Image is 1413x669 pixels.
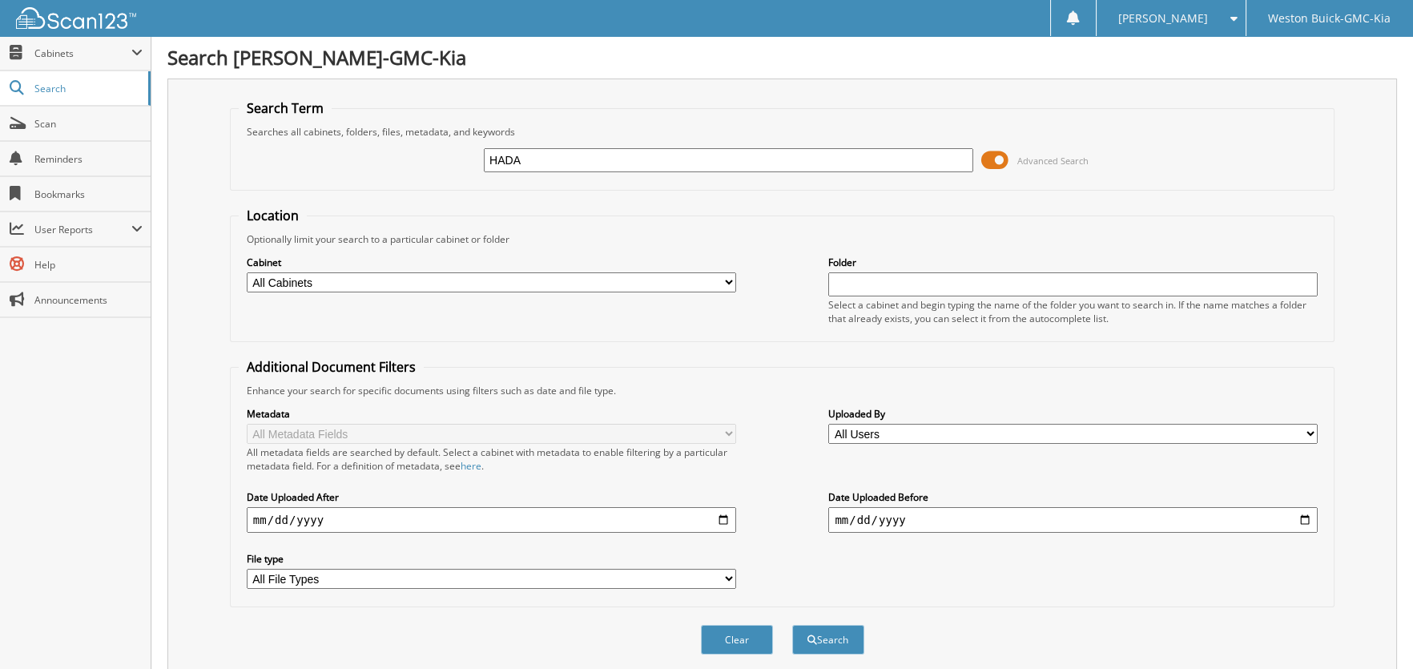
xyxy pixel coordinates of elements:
[34,293,143,307] span: Announcements
[792,625,864,655] button: Search
[34,46,131,60] span: Cabinets
[828,407,1318,421] label: Uploaded By
[239,99,332,117] legend: Search Term
[828,298,1318,325] div: Select a cabinet and begin typing the name of the folder you want to search in. If the name match...
[34,152,143,166] span: Reminders
[239,232,1326,246] div: Optionally limit your search to a particular cabinet or folder
[34,187,143,201] span: Bookmarks
[167,44,1397,71] h1: Search [PERSON_NAME]-GMC-Kia
[247,490,736,504] label: Date Uploaded After
[828,507,1318,533] input: end
[1017,155,1089,167] span: Advanced Search
[247,445,736,473] div: All metadata fields are searched by default. Select a cabinet with metadata to enable filtering b...
[247,256,736,269] label: Cabinet
[1118,14,1208,23] span: [PERSON_NAME]
[34,258,143,272] span: Help
[247,407,736,421] label: Metadata
[1268,14,1391,23] span: Weston Buick-GMC-Kia
[828,490,1318,504] label: Date Uploaded Before
[239,207,307,224] legend: Location
[34,82,140,95] span: Search
[247,552,736,566] label: File type
[34,223,131,236] span: User Reports
[239,358,424,376] legend: Additional Document Filters
[239,125,1326,139] div: Searches all cabinets, folders, files, metadata, and keywords
[828,256,1318,269] label: Folder
[16,7,136,29] img: scan123-logo-white.svg
[239,384,1326,397] div: Enhance your search for specific documents using filters such as date and file type.
[247,507,736,533] input: start
[461,459,481,473] a: here
[34,117,143,131] span: Scan
[701,625,773,655] button: Clear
